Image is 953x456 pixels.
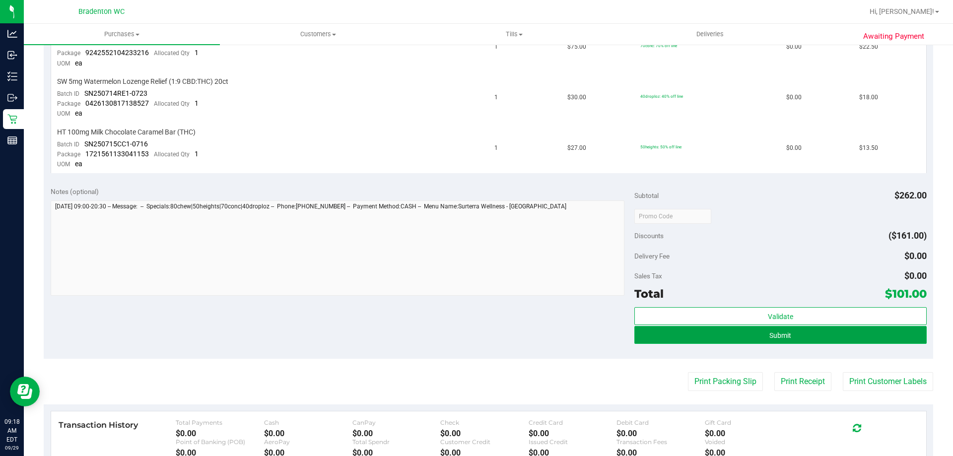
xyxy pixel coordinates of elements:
[57,100,80,107] span: Package
[616,438,705,446] div: Transaction Fees
[640,144,681,149] span: 50heights: 50% off line
[634,307,926,325] button: Validate
[84,89,147,97] span: SN250714RE1-0723
[859,93,878,102] span: $18.00
[7,93,17,103] inline-svg: Outbound
[24,30,220,39] span: Purchases
[616,429,705,438] div: $0.00
[4,444,19,452] p: 09/29
[494,42,498,52] span: 1
[85,99,149,107] span: 0426130817138527
[440,419,529,426] div: Check
[634,227,664,245] span: Discounts
[904,251,927,261] span: $0.00
[85,49,149,57] span: 9242552104233216
[220,30,415,39] span: Customers
[51,188,99,195] span: Notes (optional)
[705,429,793,438] div: $0.00
[870,7,934,15] span: Hi, [PERSON_NAME]!
[567,143,586,153] span: $27.00
[634,272,662,280] span: Sales Tax
[75,109,82,117] span: ea
[7,71,17,81] inline-svg: Inventory
[57,90,79,97] span: Batch ID
[494,143,498,153] span: 1
[612,24,808,45] a: Deliveries
[154,100,190,107] span: Allocated Qty
[440,429,529,438] div: $0.00
[688,372,763,391] button: Print Packing Slip
[634,192,659,199] span: Subtotal
[57,60,70,67] span: UOM
[220,24,416,45] a: Customers
[529,429,617,438] div: $0.00
[567,42,586,52] span: $75.00
[440,438,529,446] div: Customer Credit
[843,372,933,391] button: Print Customer Labels
[57,50,80,57] span: Package
[352,438,441,446] div: Total Spendr
[786,42,802,52] span: $0.00
[863,31,924,42] span: Awaiting Payment
[84,140,148,148] span: SN250715CC1-0716
[10,377,40,406] iframe: Resource center
[904,270,927,281] span: $0.00
[7,114,17,124] inline-svg: Retail
[154,151,190,158] span: Allocated Qty
[640,94,683,99] span: 40droploz: 40% off line
[57,141,79,148] span: Batch ID
[264,429,352,438] div: $0.00
[176,438,264,446] div: Point of Banking (POB)
[616,419,705,426] div: Debit Card
[57,151,80,158] span: Package
[885,287,927,301] span: $101.00
[154,50,190,57] span: Allocated Qty
[634,287,664,301] span: Total
[634,252,670,260] span: Delivery Fee
[176,419,264,426] div: Total Payments
[57,128,196,137] span: HT 100mg Milk Chocolate Caramel Bar (THC)
[494,93,498,102] span: 1
[57,110,70,117] span: UOM
[894,190,927,200] span: $262.00
[567,93,586,102] span: $30.00
[85,150,149,158] span: 1721561133041153
[416,24,612,45] a: Tills
[195,150,199,158] span: 1
[705,438,793,446] div: Voided
[786,143,802,153] span: $0.00
[634,326,926,344] button: Submit
[264,419,352,426] div: Cash
[4,417,19,444] p: 09:18 AM EDT
[640,43,677,48] span: 70conc: 70% off line
[24,24,220,45] a: Purchases
[888,230,927,241] span: ($161.00)
[75,59,82,67] span: ea
[768,313,793,321] span: Validate
[416,30,612,39] span: Tills
[75,160,82,168] span: ea
[57,77,228,86] span: SW 5mg Watermelon Lozenge Relief (1:9 CBD:THC) 20ct
[774,372,831,391] button: Print Receipt
[683,30,737,39] span: Deliveries
[705,419,793,426] div: Gift Card
[57,161,70,168] span: UOM
[859,42,878,52] span: $22.50
[7,29,17,39] inline-svg: Analytics
[529,438,617,446] div: Issued Credit
[7,50,17,60] inline-svg: Inbound
[195,49,199,57] span: 1
[529,419,617,426] div: Credit Card
[352,419,441,426] div: CanPay
[264,438,352,446] div: AeroPay
[352,429,441,438] div: $0.00
[786,93,802,102] span: $0.00
[7,135,17,145] inline-svg: Reports
[195,99,199,107] span: 1
[78,7,125,16] span: Bradenton WC
[859,143,878,153] span: $13.50
[176,429,264,438] div: $0.00
[634,209,711,224] input: Promo Code
[769,331,791,339] span: Submit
